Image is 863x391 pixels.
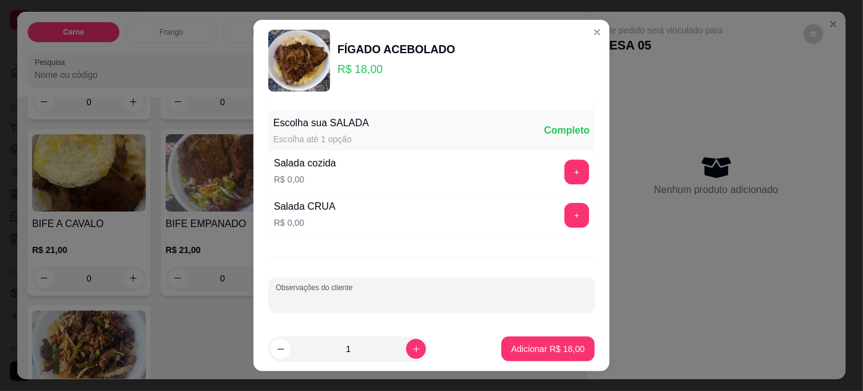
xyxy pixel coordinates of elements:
[271,339,291,359] button: decrease-product-quantity
[274,217,336,229] p: R$ 0,00
[273,116,369,131] div: Escolha sua SALADA
[501,337,595,361] button: Adicionar R$ 18,00
[274,199,336,214] div: Salada CRUA
[268,30,330,92] img: product-image
[587,22,607,42] button: Close
[544,123,590,138] div: Completo
[274,173,336,186] p: R$ 0,00
[273,133,369,145] div: Escolha até 1 opção
[338,61,455,78] p: R$ 18,00
[406,339,426,359] button: increase-product-quantity
[564,203,589,228] button: add
[276,282,357,293] label: Observações do cliente
[564,160,589,184] button: add
[338,41,455,58] div: FÍGADO ACEBOLADO
[276,294,587,306] input: Observações do cliente
[511,343,585,355] p: Adicionar R$ 18,00
[274,156,336,171] div: Salada cozida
